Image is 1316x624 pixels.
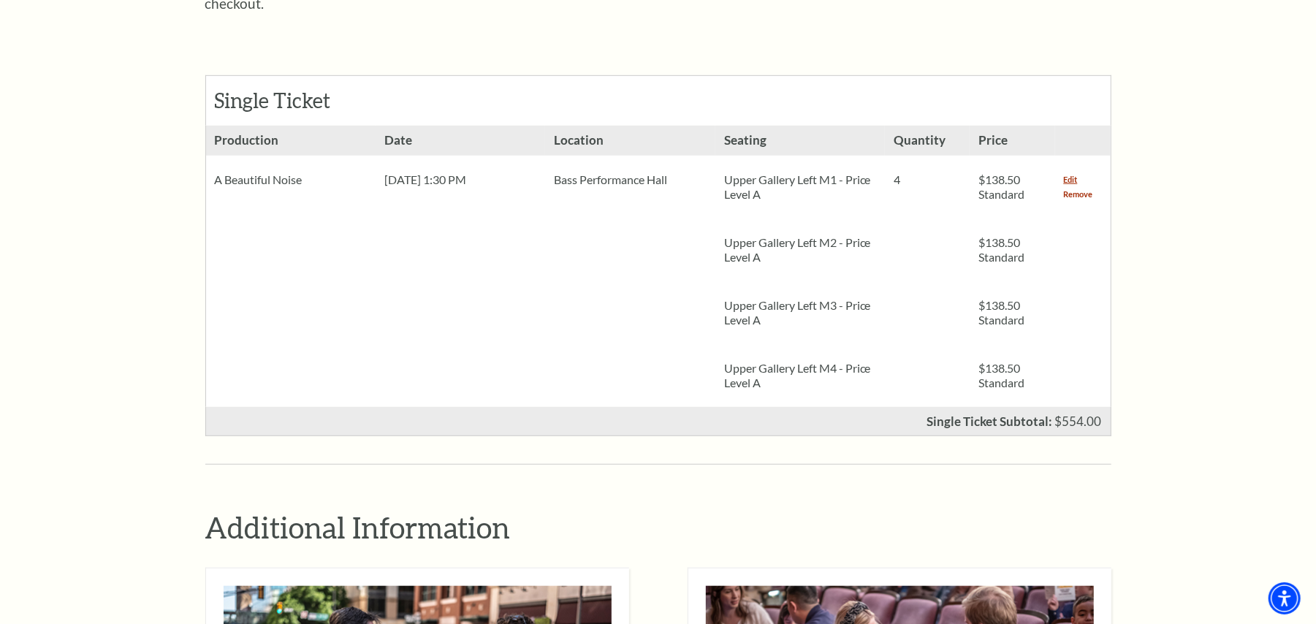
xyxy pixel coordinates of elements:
h3: Price [970,126,1054,156]
span: $138.50 Standard [978,361,1024,389]
div: [DATE] 1:30 PM [376,156,545,204]
p: Upper Gallery Left M3 - Price Level A [724,298,876,327]
h2: Single Ticket [215,88,375,113]
a: Remove [1064,187,1093,202]
span: $138.50 Standard [978,172,1024,201]
div: A Beautiful Noise [206,156,376,204]
p: Single Ticket Subtotal: [927,415,1053,427]
h3: Location [545,126,715,156]
h3: Seating [715,126,885,156]
p: Upper Gallery Left M2 - Price Level A [724,235,876,265]
h3: Production [206,126,376,156]
p: Upper Gallery Left M4 - Price Level A [724,361,876,390]
p: Upper Gallery Left M1 - Price Level A [724,172,876,202]
span: $138.50 Standard [978,235,1024,264]
div: Accessibility Menu [1269,582,1301,615]
h3: Date [376,126,545,156]
h3: Quantity [885,126,970,156]
p: 4 [894,172,961,187]
a: Edit [1064,172,1078,187]
span: $138.50 Standard [978,298,1024,327]
h2: Additional Information [205,509,1111,546]
span: $554.00 [1055,414,1102,429]
span: Bass Performance Hall [554,172,667,186]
